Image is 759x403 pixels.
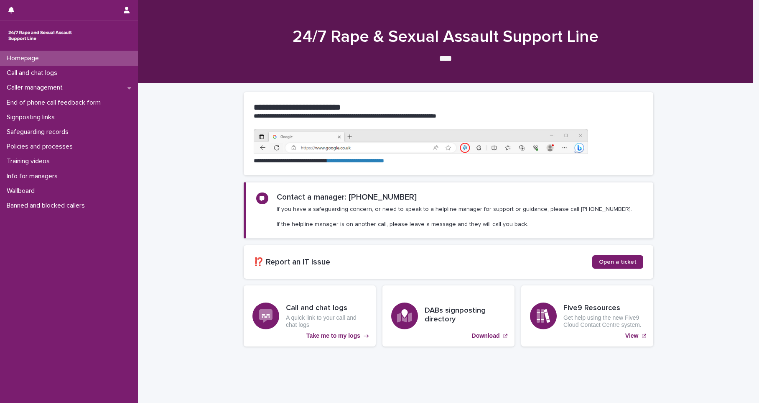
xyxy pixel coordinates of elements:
p: Training videos [3,157,56,165]
p: Call and chat logs [3,69,64,77]
a: View [521,285,653,347]
p: View [625,332,639,339]
p: If you have a safeguarding concern, or need to speak to a helpline manager for support or guidanc... [277,205,632,228]
span: Open a ticket [599,259,637,265]
p: Safeguarding records [3,128,75,136]
p: Download [472,332,500,339]
p: Take me to my logs [306,332,360,339]
p: Caller management [3,84,69,92]
img: rhQMoQhaT3yELyF149Cw [7,27,74,44]
p: Wallboard [3,187,41,195]
h3: DABs signposting directory [425,306,506,324]
p: Info for managers [3,172,64,180]
p: A quick link to your call and chat logs [286,314,367,329]
p: Homepage [3,54,46,62]
img: https%3A%2F%2Fcdn.document360.io%2F0deca9d6-0dac-4e56-9e8f-8d9979bfce0e%2FImages%2FDocumentation%... [254,129,588,154]
h3: Call and chat logs [286,304,367,313]
h2: ⁉️ Report an IT issue [254,257,592,267]
p: Signposting links [3,113,61,121]
a: Take me to my logs [244,285,376,347]
h3: Five9 Resources [563,304,644,313]
p: Policies and processes [3,143,79,151]
p: Banned and blocked callers [3,202,92,210]
a: Download [382,285,514,347]
h2: Contact a manager: [PHONE_NUMBER] [277,193,417,202]
a: Open a ticket [592,255,643,269]
p: Get help using the new Five9 Cloud Contact Centre system. [563,314,644,329]
h1: 24/7 Rape & Sexual Assault Support Line [241,27,650,47]
p: End of phone call feedback form [3,99,107,107]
